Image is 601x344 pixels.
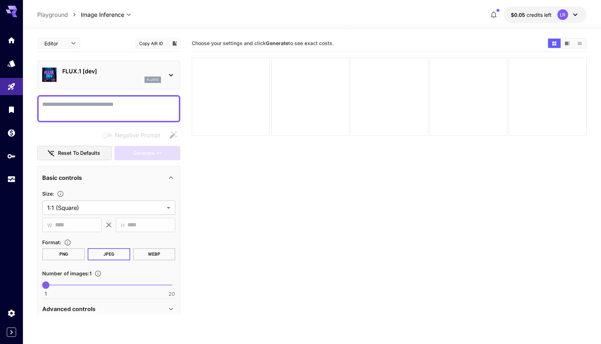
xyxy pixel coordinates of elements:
button: $0.05LR [504,6,587,23]
span: Number of images : 1 [42,270,92,276]
button: WEBP [133,248,176,260]
span: Size : [42,191,54,197]
div: Playground [7,82,16,91]
span: 1:1 (Square) [47,203,164,212]
p: flux1d [147,77,159,82]
span: Format : [42,239,61,245]
div: LR [557,9,568,20]
div: Settings [7,309,16,318]
p: Advanced controls [42,305,96,313]
button: Show media in video view [561,39,573,48]
span: 1 [45,290,47,298]
div: Advanced controls [42,300,175,318]
div: API Keys [7,152,16,161]
button: Copy AIR ID [135,38,167,49]
span: Negative Prompt [115,131,160,139]
span: Choose your settings and click to see exact costs. [192,40,334,46]
nav: breadcrumb [37,10,81,19]
div: Show media in grid viewShow media in video viewShow media in list view [547,38,587,49]
b: Generate [266,40,288,46]
a: Playground [37,10,68,19]
button: JPEG [88,248,130,260]
span: W [47,221,52,229]
div: Home [7,36,16,45]
div: FLUX.1 [dev]flux1d [42,64,175,86]
p: FLUX.1 [dev] [62,67,161,75]
span: credits left [527,12,552,18]
span: $0.05 [511,12,527,18]
button: Show media in grid view [548,39,561,48]
div: Usage [7,175,16,184]
div: Library [7,105,16,114]
button: Add to library [171,39,178,48]
button: Specify how many images to generate in a single request. Each image generation will be charged se... [92,270,104,277]
button: Expand sidebar [7,328,16,337]
span: Negative prompts are not compatible with the selected model. [101,131,166,139]
div: Wallet [7,128,16,137]
span: Editor [44,40,67,47]
button: Reset to defaults [37,146,112,161]
div: Models [7,59,16,68]
p: Basic controls [42,173,82,182]
button: Show media in list view [573,39,586,48]
span: H [121,221,124,229]
button: Choose the file format for the output image. [61,239,74,246]
div: $0.05 [511,11,552,19]
button: Adjust the dimensions of the generated image by specifying its width and height in pixels, or sel... [54,190,67,197]
span: Image Inference [81,10,124,19]
button: PNG [42,248,85,260]
span: 20 [168,290,175,298]
div: Basic controls [42,169,175,186]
